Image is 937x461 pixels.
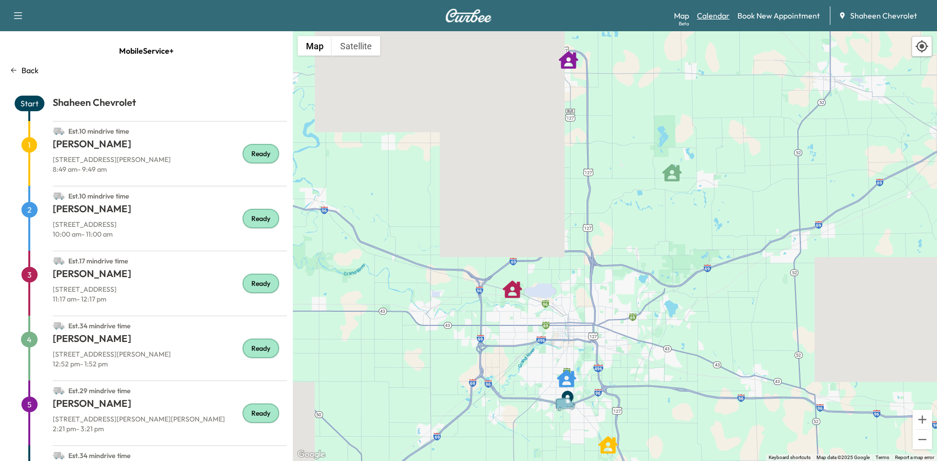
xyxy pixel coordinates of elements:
h1: [PERSON_NAME] [53,332,287,349]
p: [STREET_ADDRESS][PERSON_NAME][PERSON_NAME] [53,414,287,424]
div: Ready [243,274,279,293]
span: Est. 34 min drive time [68,451,131,460]
span: Est. 10 min drive time [68,127,129,136]
a: Book New Appointment [737,10,820,21]
p: [STREET_ADDRESS] [53,220,287,229]
span: Est. 29 min drive time [68,386,131,395]
span: 5 [21,397,38,412]
a: Report a map error [895,455,934,460]
p: 11:17 am - 12:17 pm [53,294,287,304]
gmp-advanced-marker: DANIEL RICHARD [662,158,682,178]
span: Est. 17 min drive time [68,257,128,265]
button: Show satellite imagery [332,36,380,56]
a: Terms (opens in new tab) [876,455,889,460]
span: Map data ©2025 Google [816,455,870,460]
span: 2 [21,202,38,218]
span: MobileService+ [119,41,174,60]
p: [STREET_ADDRESS] [53,284,287,294]
gmp-advanced-marker: KITTY GAILEY [598,430,618,450]
p: 8:49 am - 9:49 am [53,164,287,174]
span: 1 [21,137,37,153]
a: MapBeta [674,10,689,21]
h1: [PERSON_NAME] [53,202,287,220]
gmp-advanced-marker: Van [550,387,585,404]
span: 4 [21,332,38,347]
a: Calendar [697,10,730,21]
p: [STREET_ADDRESS][PERSON_NAME] [53,155,287,164]
div: Ready [243,403,279,423]
p: Back [21,64,39,76]
h1: [PERSON_NAME] [53,267,287,284]
p: 12:52 pm - 1:52 pm [53,359,287,369]
gmp-advanced-marker: COLLEEN SCHMITT [557,364,576,383]
h1: [PERSON_NAME] [53,137,287,155]
h1: Shaheen Chevrolet [53,96,287,113]
img: Curbee Logo [445,9,492,22]
gmp-advanced-marker: VINCENT PAPSIDERO [503,275,522,294]
div: Ready [243,339,279,358]
h1: [PERSON_NAME] [53,397,287,414]
button: Zoom out [913,430,932,449]
a: Open this area in Google Maps (opens a new window) [295,448,327,461]
span: 3 [21,267,38,282]
span: Est. 10 min drive time [68,192,129,200]
div: Recenter map [912,36,932,57]
div: Ready [243,144,279,163]
span: Shaheen Chevrolet [850,10,917,21]
span: Start [15,96,44,111]
p: 10:00 am - 11:00 am [53,229,287,239]
button: Keyboard shortcuts [769,454,811,461]
div: Beta [679,20,689,27]
button: Zoom in [913,410,932,429]
img: Google [295,448,327,461]
button: Show street map [298,36,332,56]
span: Est. 34 min drive time [68,321,131,330]
p: 2:21 pm - 3:21 pm [53,424,287,434]
div: Ready [243,209,279,228]
p: [STREET_ADDRESS][PERSON_NAME] [53,349,287,359]
gmp-advanced-marker: RYAN ROBINSON [559,45,578,65]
